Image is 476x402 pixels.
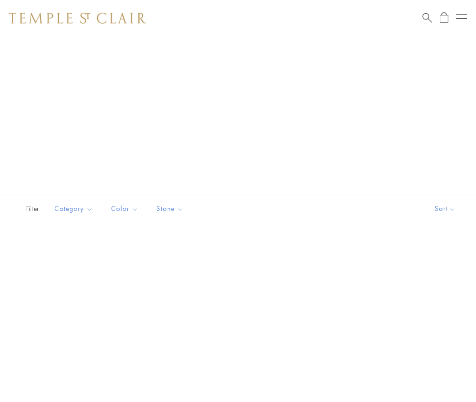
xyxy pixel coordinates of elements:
[423,12,432,24] a: Search
[414,195,476,223] button: Show sort by
[107,203,145,215] span: Color
[50,203,100,215] span: Category
[152,203,190,215] span: Stone
[9,13,146,24] img: Temple St. Clair
[48,199,100,219] button: Category
[440,12,448,24] a: Open Shopping Bag
[104,199,145,219] button: Color
[456,13,467,24] button: Open navigation
[150,199,190,219] button: Stone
